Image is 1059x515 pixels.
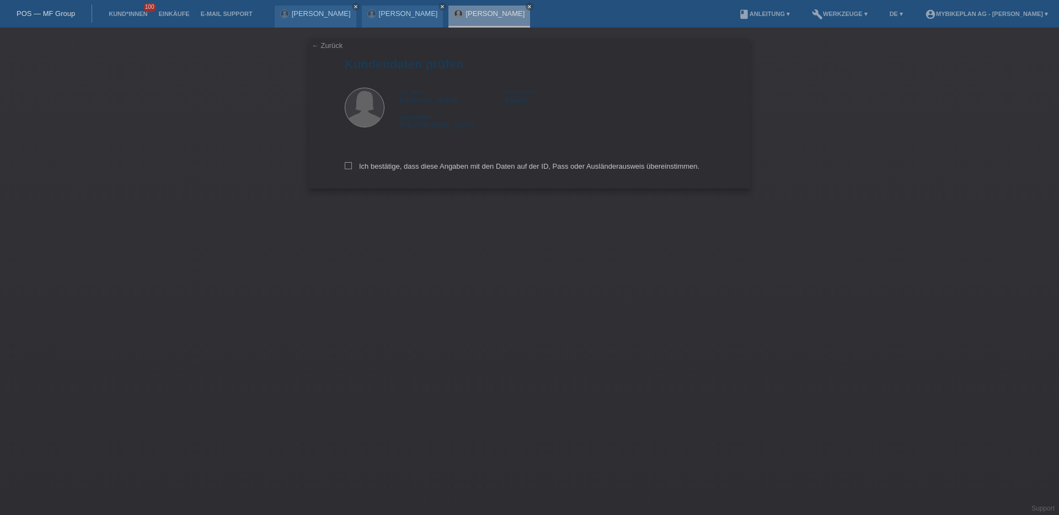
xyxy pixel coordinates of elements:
[195,10,258,17] a: E-Mail Support
[143,3,157,12] span: 100
[345,162,699,170] label: Ich bestätige, dass diese Angaben mit den Daten auf der ID, Pass oder Ausländerausweis übereinsti...
[438,3,446,10] a: close
[312,41,343,50] a: ← Zurück
[812,9,823,20] i: build
[400,112,505,129] div: [GEOGRAPHIC_DATA]
[352,3,360,10] a: close
[353,4,359,9] i: close
[400,114,430,120] span: Nationalität
[440,4,445,9] i: close
[806,10,873,17] a: buildWerkzeuge ▾
[925,9,936,20] i: account_circle
[400,89,424,95] span: Vorname
[153,10,195,17] a: Einkäufe
[466,9,525,18] a: [PERSON_NAME]
[733,10,795,17] a: bookAnleitung ▾
[527,4,532,9] i: close
[17,9,75,18] a: POS — MF Group
[379,9,438,18] a: [PERSON_NAME]
[1031,505,1055,512] a: Support
[292,9,351,18] a: [PERSON_NAME]
[505,89,534,95] span: Nachname
[919,10,1053,17] a: account_circleMybikeplan AG - [PERSON_NAME] ▾
[526,3,533,10] a: close
[103,10,153,17] a: Kund*innen
[739,9,750,20] i: book
[345,57,714,71] h1: Kundendaten prüfen
[884,10,908,17] a: DE ▾
[505,88,609,104] div: Baudat
[400,88,505,104] div: [PERSON_NAME]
